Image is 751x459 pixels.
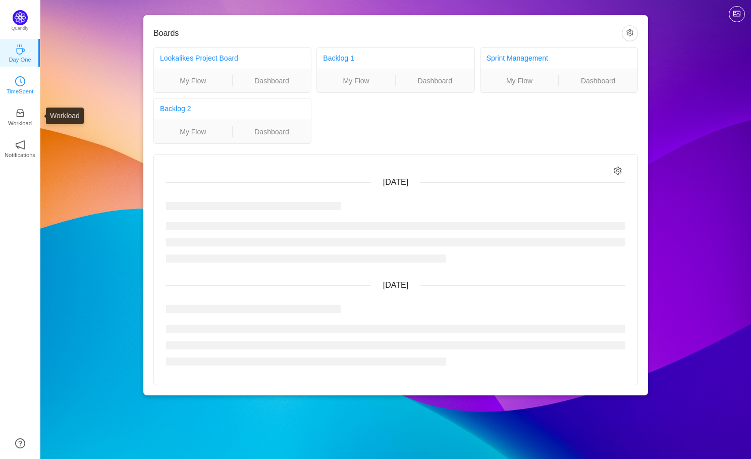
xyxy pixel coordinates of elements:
[9,55,31,64] p: Day One
[233,75,311,86] a: Dashboard
[396,75,474,86] a: Dashboard
[160,54,238,62] a: Lookalikes Project Board
[323,54,354,62] a: Backlog 1
[729,6,745,22] button: icon: picture
[7,87,34,96] p: TimeSpent
[154,126,232,137] a: My Flow
[12,25,29,32] p: Quantify
[317,75,395,86] a: My Flow
[13,10,28,25] img: Quantify
[8,119,32,128] p: Workload
[622,25,638,41] button: icon: setting
[487,54,548,62] a: Sprint Management
[15,143,25,153] a: icon: notificationNotifications
[233,126,311,137] a: Dashboard
[480,75,559,86] a: My Flow
[15,79,25,89] a: icon: clock-circleTimeSpent
[559,75,637,86] a: Dashboard
[383,178,408,186] span: [DATE]
[15,44,25,55] i: icon: coffee
[383,281,408,289] span: [DATE]
[15,140,25,150] i: icon: notification
[153,28,622,38] h3: Boards
[5,150,35,160] p: Notifications
[160,105,191,113] a: Backlog 2
[614,167,622,175] i: icon: setting
[154,75,232,86] a: My Flow
[15,76,25,86] i: icon: clock-circle
[15,111,25,121] a: icon: inboxWorkload
[15,47,25,58] a: icon: coffeeDay One
[15,108,25,118] i: icon: inbox
[15,438,25,448] a: icon: question-circle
